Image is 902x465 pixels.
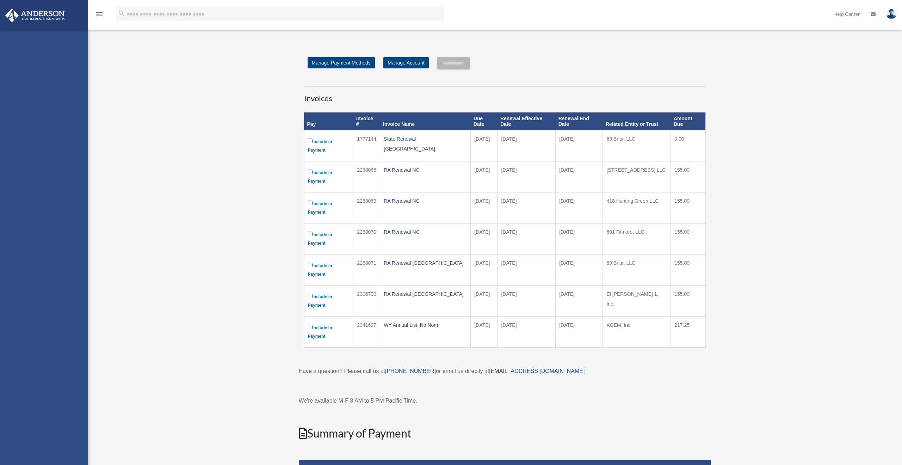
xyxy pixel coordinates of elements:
td: [DATE] [556,255,603,286]
td: 2268068 [353,161,380,192]
td: 601 Filmore, LLC [603,224,671,255]
td: [DATE] [471,224,498,255]
input: Include in Payment [308,170,313,174]
td: 155.00 [671,161,705,192]
td: [DATE] [556,224,603,255]
input: Include in Payment [308,294,313,298]
input: Include in Payment [308,263,313,267]
i: menu [95,10,104,18]
td: [DATE] [556,130,603,161]
td: 155.00 [671,224,705,255]
th: Related Entity or Trust [603,112,671,130]
img: User Pic [886,9,897,19]
input: Include in Payment [308,201,313,205]
th: Invoice # [353,112,380,130]
td: [DATE] [498,192,556,224]
label: Include in Payment [308,292,350,310]
td: 155.00 [671,255,705,286]
td: 1777144 [353,130,380,161]
h3: Invoices [304,86,706,104]
div: State Renewal [GEOGRAPHIC_DATA] [384,134,467,154]
td: 217.25 [671,317,705,348]
td: El [PERSON_NAME] 1, Inc. [603,286,671,317]
th: Amount Due [671,112,705,130]
div: WY Annual List, No Nom [384,320,467,330]
td: 2268071 [353,255,380,286]
td: 2306790 [353,286,380,317]
td: [DATE] [471,161,498,192]
th: Renewal Effective Date [498,112,556,130]
td: [DATE] [471,130,498,161]
th: Invoice Name [380,112,471,130]
div: RA Renewal NC [384,196,467,206]
td: 155.00 [671,286,705,317]
a: [EMAIL_ADDRESS][DOMAIN_NAME] [489,368,585,374]
td: AGEM, Inc [603,317,671,348]
label: Include in Payment [308,137,350,154]
label: Include in Payment [308,168,350,185]
td: [DATE] [556,317,603,348]
div: RA Renewal [GEOGRAPHIC_DATA] [384,289,467,299]
input: Include in Payment [308,232,313,236]
th: Renewal End Date [556,112,603,130]
td: [STREET_ADDRESS] LLC [603,161,671,192]
a: [PHONE_NUMBER] [385,368,436,374]
label: Include in Payment [308,323,350,341]
td: 2268070 [353,224,380,255]
i: search [118,10,125,17]
input: Include in Payment [308,325,313,329]
td: [DATE] [471,286,498,317]
td: [DATE] [498,255,556,286]
td: [DATE] [556,286,603,317]
img: Anderson Advisors Platinum Portal [3,8,67,22]
label: Include in Payment [308,199,350,216]
div: RA Renewal [GEOGRAPHIC_DATA] [384,258,467,268]
a: Manage Account [383,57,428,68]
td: [DATE] [471,255,498,286]
td: 2341607 [353,317,380,348]
th: Pay [304,112,353,130]
h2: Summary of Payment [299,426,711,441]
div: RA Renewal NC [384,227,467,237]
p: We're available M-F 8 AM to 5 PM Pacific Time. [299,396,711,406]
td: [DATE] [471,317,498,348]
td: [DATE] [498,224,556,255]
label: Include in Payment [308,261,350,279]
td: 69 Briar, LLC [603,130,671,161]
td: 2268069 [353,192,380,224]
a: menu [95,12,104,18]
td: 69 Briar, LLC [603,255,671,286]
div: RA Renewal NC [384,165,467,175]
td: [DATE] [498,161,556,192]
a: Manage Payment Methods [308,57,375,68]
td: [DATE] [498,317,556,348]
td: [DATE] [556,161,603,192]
td: [DATE] [498,130,556,161]
td: 155.00 [671,192,705,224]
input: Include in Payment [308,139,313,143]
label: Include in Payment [308,230,350,247]
td: 418 Hunting Green LLC [603,192,671,224]
td: [DATE] [556,192,603,224]
th: Due Date [471,112,498,130]
td: 9.00 [671,130,705,161]
td: [DATE] [498,286,556,317]
td: [DATE] [471,192,498,224]
p: Have a question? Please call us at or email us directly at [299,366,711,376]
